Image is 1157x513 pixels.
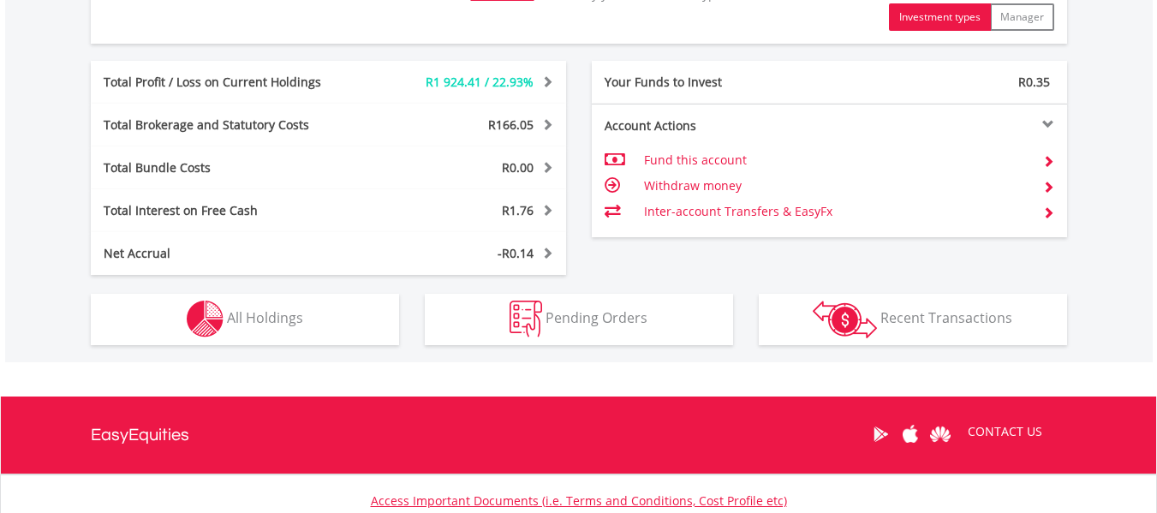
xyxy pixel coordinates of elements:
[813,301,877,338] img: transactions-zar-wht.png
[425,294,733,345] button: Pending Orders
[644,147,1029,173] td: Fund this account
[502,202,534,218] span: R1.76
[990,3,1054,31] button: Manager
[502,159,534,176] span: R0.00
[91,397,189,474] a: EasyEquities
[956,408,1054,456] a: CONTACT US
[510,301,542,337] img: pending_instructions-wht.png
[1018,74,1050,90] span: R0.35
[91,245,368,262] div: Net Accrual
[187,301,224,337] img: holdings-wht.png
[880,308,1012,327] span: Recent Transactions
[759,294,1067,345] button: Recent Transactions
[896,408,926,461] a: Apple
[889,3,991,31] button: Investment types
[498,245,534,261] span: -R0.14
[91,202,368,219] div: Total Interest on Free Cash
[488,116,534,133] span: R166.05
[644,173,1029,199] td: Withdraw money
[371,492,787,509] a: Access Important Documents (i.e. Terms and Conditions, Cost Profile etc)
[866,408,896,461] a: Google Play
[546,308,647,327] span: Pending Orders
[644,199,1029,224] td: Inter-account Transfers & EasyFx
[592,74,830,91] div: Your Funds to Invest
[592,117,830,134] div: Account Actions
[91,294,399,345] button: All Holdings
[91,74,368,91] div: Total Profit / Loss on Current Holdings
[926,408,956,461] a: Huawei
[91,159,368,176] div: Total Bundle Costs
[426,74,534,90] span: R1 924.41 / 22.93%
[227,308,303,327] span: All Holdings
[91,116,368,134] div: Total Brokerage and Statutory Costs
